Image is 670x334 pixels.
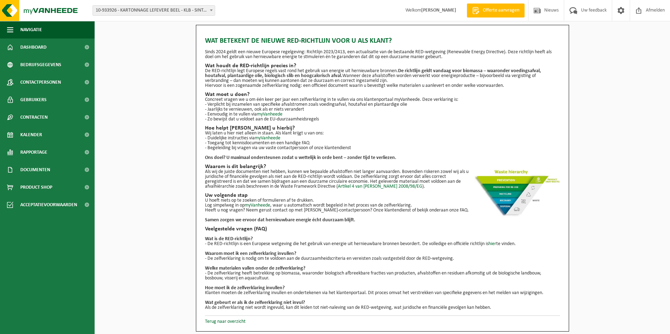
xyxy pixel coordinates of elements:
[20,56,61,74] span: Bedrijfsgegevens
[205,155,396,160] strong: Ons doel? U maximaal ondersteunen zodat u wettelijk in orde bent – zonder tijd te verliezen.
[205,285,285,291] b: Hoe moet ik de zelfverklaring invullen?
[481,7,521,14] span: Offerte aanvragen
[205,68,541,78] strong: De richtlijn geldt vandaag voor biomassa – waaronder voedingsafval, houtafval, plantaardige olie,...
[93,5,215,16] span: 10-933926 - KARTONNAGE LEFEVERE BEEL - KLB - SINT-BAAFS-VIJVE
[205,251,296,256] b: Waarom moet ik een zelfverklaring invullen?
[20,21,42,39] span: Navigatie
[20,74,61,91] span: Contactpersonen
[255,135,280,141] a: myVanheede
[205,266,305,271] b: Welke materialen vallen onder de zelfverklaring?
[205,36,392,46] span: Wat betekent de nieuwe RED-richtlijn voor u als klant?
[205,169,560,189] p: Als wij de juiste documenten niet hebben, kunnen we bepaalde afvalstoffen niet langer aanvaarden....
[20,39,47,56] span: Dashboard
[205,208,560,213] p: Heeft u nog vragen? Neem gerust contact op met [PERSON_NAME]-contactpersoon? Onze klantendienst o...
[205,242,560,246] p: - De RED-richtlijn is een Europese wetgeving die het gebruik van energie uit hernieuwbare bronnen...
[205,305,560,310] p: Als de zelfverklaring niet wordt ingevuld, kan dit leiden tot niet-naleving van de RED-wetgeving,...
[205,125,560,131] h2: Hoe helpt [PERSON_NAME] u hierbij?
[205,107,560,112] p: - Jaarlijks te vernieuwen, ook als er niets verandert
[205,50,560,60] p: Sinds 2024 geldt een nieuwe Europese regelgeving: Richtlijn 2023/2413, een actualisatie van de be...
[20,109,48,126] span: Contracten
[205,83,560,88] p: Hiervoor is een zogenaamde zelfverklaring nodig: een officieel document waarin u bevestigt welke ...
[205,271,560,281] p: - De zelfverklaring heeft betrekking op biomassa, waaronder biologisch afbreekbare fracties van p...
[205,136,560,141] p: - Duidelijke instructies via
[20,196,77,214] span: Acceptatievoorwaarden
[20,179,52,196] span: Product Shop
[20,144,47,161] span: Rapportage
[205,193,560,198] h2: Uw volgende stap
[205,141,560,146] p: - Toegang tot kennisdocumenten en een handige FAQ
[205,69,560,83] p: De RED-richtlijn legt Europese regels vast rond het gebruik van energie uit hernieuwbare bronnen....
[205,300,305,305] b: Wat gebeurt er als ik de zelfverklaring niet invul?
[205,226,560,232] h2: Veelgestelde vragen (FAQ)
[93,6,215,15] span: 10-933926 - KARTONNAGE LEFEVERE BEEL - KLB - SINT-BAAFS-VIJVE
[205,217,355,223] b: Samen zorgen we ervoor dat hernieuwbare energie écht duurzaam blijft.
[338,184,422,189] a: Artikel 4 van [PERSON_NAME] 2008/98/EG
[205,319,246,324] a: Terug naar overzicht
[20,126,42,144] span: Kalender
[205,92,560,97] h2: Wat moet u doen?
[257,112,282,117] a: myVanheede
[488,241,496,246] a: hier
[20,91,47,109] span: Gebruikers
[205,198,560,208] p: U hoeft niets op te zoeken of formulieren af te drukken. Log simpelweg in op , waar u automatisch...
[205,63,560,69] h2: Wat houdt de RED-richtlijn precies in?
[205,112,560,117] p: - Eenvoudig in te vullen via
[205,97,560,102] p: Concreet vragen we u om één keer per jaar een zelfverklaring in te vullen via ons klantenportaal ...
[205,236,253,242] b: Wat is de RED-richtlijn?
[205,102,560,107] p: - Verplicht bij inzamelen van specifieke afvalstromen zoals voedingsafval, houtafval en plantaard...
[205,256,560,261] p: - De zelfverklaring is nodig om te voldoen aan de duurzaamheidscriteria en vereisten zoals vastge...
[205,291,560,295] p: Klanten moeten de zelfverklaring invullen en ondertekenen via het klantenportaal. Dit proces omva...
[205,146,560,151] p: - Begeleiding bij vragen via uw vaste contactpersoon of onze klantendienst
[20,161,50,179] span: Documenten
[205,131,560,136] p: Wij laten u hier niet alleen in staan. Als klant krijgt u van ons:
[205,164,560,169] h2: Waarom is dit belangrijk?
[421,8,456,13] strong: [PERSON_NAME]
[205,117,560,122] p: - Zo bewijst dat u voldoet aan de EU-duurzaamheidsregels
[467,4,525,18] a: Offerte aanvragen
[245,203,270,208] a: myVanheede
